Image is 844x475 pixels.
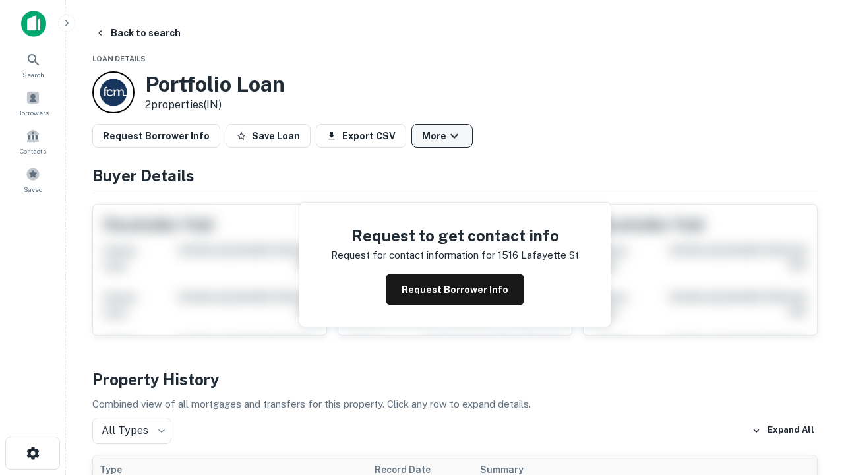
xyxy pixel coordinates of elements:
a: Contacts [4,123,62,159]
h4: Buyer Details [92,164,818,187]
a: Search [4,47,62,82]
h4: Request to get contact info [331,224,579,247]
span: Borrowers [17,108,49,118]
span: Contacts [20,146,46,156]
span: Saved [24,184,43,195]
span: Search [22,69,44,80]
div: All Types [92,418,171,444]
p: 2 properties (IN) [145,97,285,113]
button: Export CSV [316,124,406,148]
a: Borrowers [4,85,62,121]
button: Request Borrower Info [92,124,220,148]
p: 1516 lafayette st [498,247,579,263]
p: Request for contact information for [331,247,495,263]
button: Back to search [90,21,186,45]
button: Save Loan [226,124,311,148]
span: Loan Details [92,55,146,63]
button: Request Borrower Info [386,274,524,305]
p: Combined view of all mortgages and transfers for this property. Click any row to expand details. [92,396,818,412]
h3: Portfolio Loan [145,72,285,97]
button: Expand All [748,421,818,441]
a: Saved [4,162,62,197]
h4: Property History [92,367,818,391]
img: capitalize-icon.png [21,11,46,37]
button: More [411,124,473,148]
iframe: Chat Widget [778,369,844,433]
